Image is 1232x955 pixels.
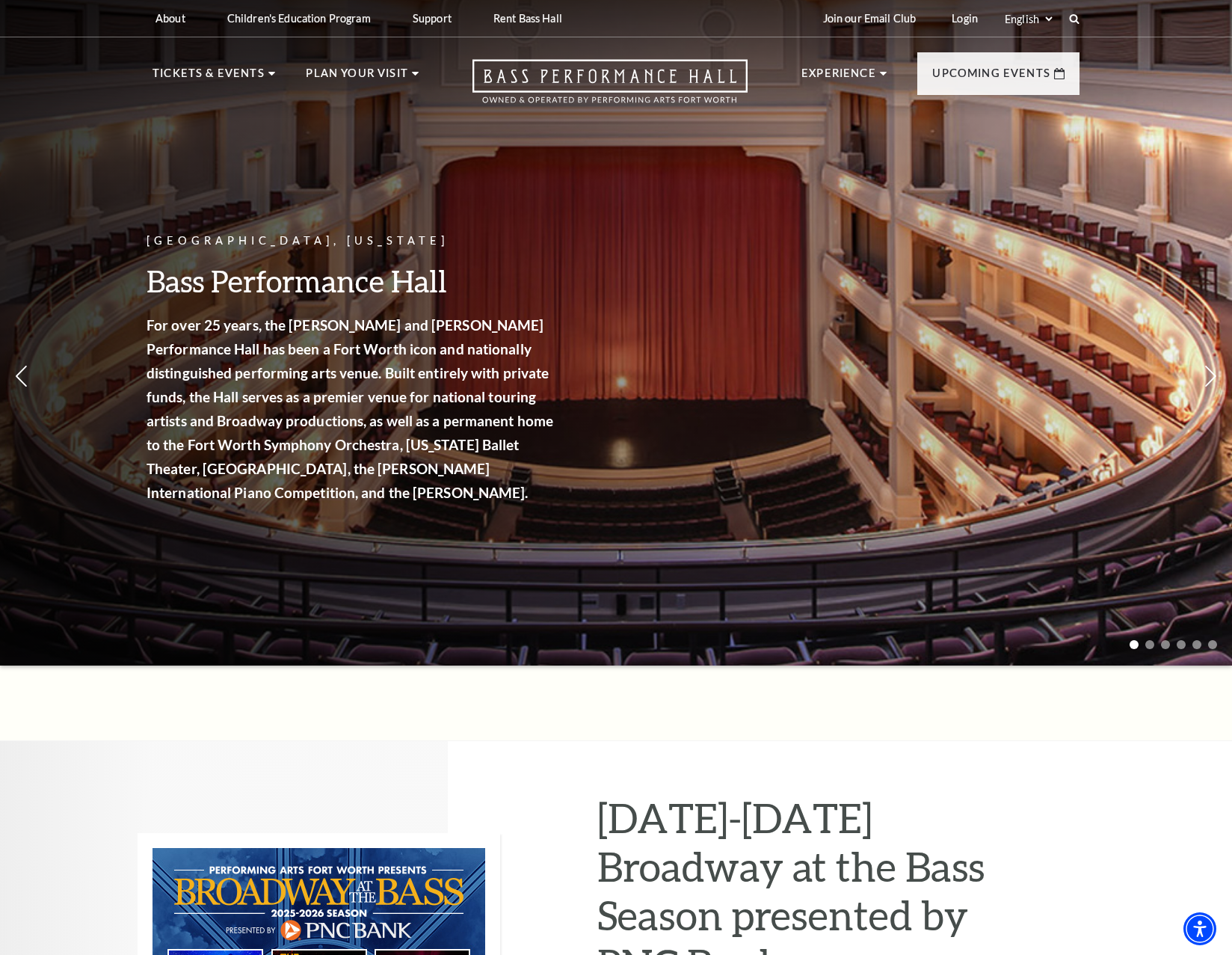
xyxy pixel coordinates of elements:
[419,59,801,118] a: Open this option
[227,12,371,25] p: Children's Education Program
[306,64,408,91] p: Plan Your Visit
[413,12,452,25] p: Support
[155,12,185,25] p: About
[147,232,558,251] p: [GEOGRAPHIC_DATA], [US_STATE]
[1183,912,1216,945] div: Accessibility Menu
[1002,12,1055,26] select: Select:
[801,64,876,91] p: Experience
[153,64,265,91] p: Tickets & Events
[932,64,1050,91] p: Upcoming Events
[147,262,558,300] h3: Bass Performance Hall
[147,316,553,501] strong: For over 25 years, the [PERSON_NAME] and [PERSON_NAME] Performance Hall has been a Fort Worth ico...
[493,12,562,25] p: Rent Bass Hall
